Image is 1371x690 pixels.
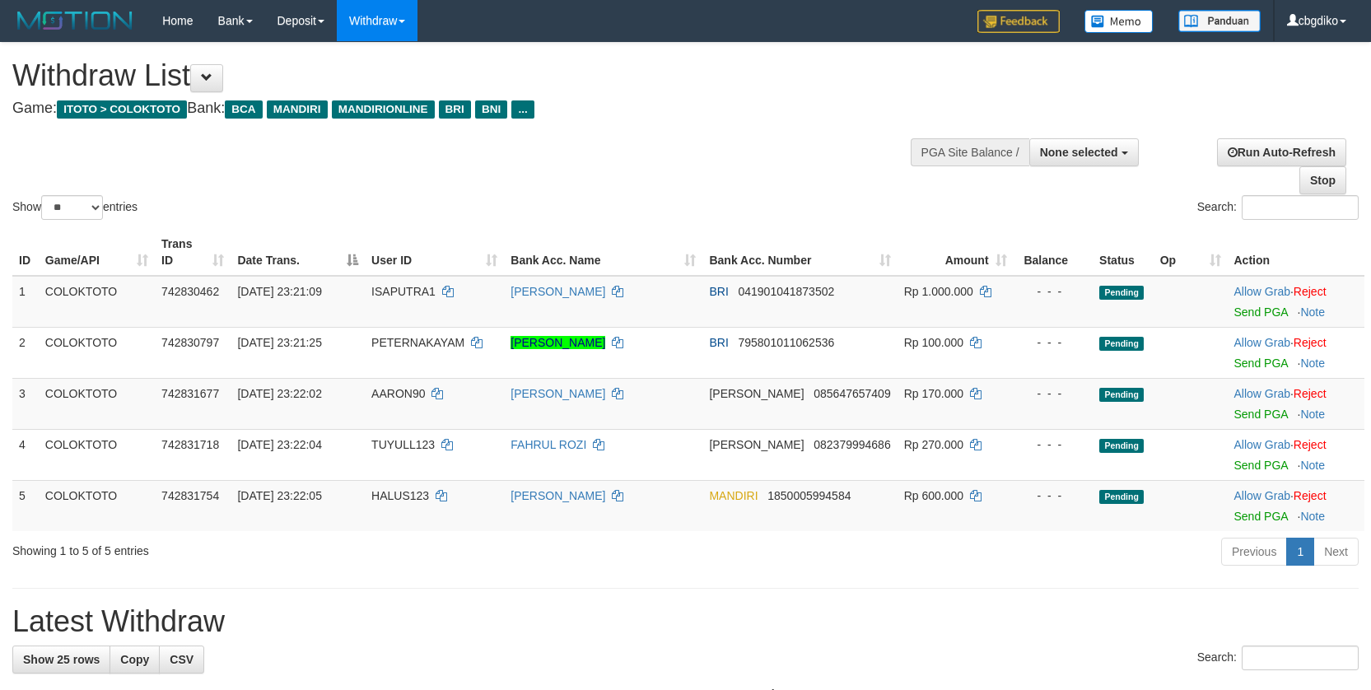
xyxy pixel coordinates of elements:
label: Show entries [12,195,138,220]
a: Send PGA [1234,459,1288,472]
span: [DATE] 23:21:09 [237,285,321,298]
span: [DATE] 23:22:05 [237,489,321,502]
span: BRI [439,100,471,119]
span: Pending [1099,490,1144,504]
a: CSV [159,646,204,674]
input: Search: [1242,195,1359,220]
td: · [1228,480,1365,531]
span: Pending [1099,337,1144,351]
td: COLOKTOTO [39,327,155,378]
span: Rp 1.000.000 [904,285,973,298]
a: Send PGA [1234,305,1288,319]
span: Show 25 rows [23,653,100,666]
span: HALUS123 [371,489,429,502]
div: - - - [1020,385,1087,402]
th: Action [1228,229,1365,276]
span: [DATE] 23:21:25 [237,336,321,349]
a: 1 [1286,538,1314,566]
h1: Withdraw List [12,59,898,92]
td: COLOKTOTO [39,378,155,429]
th: Amount: activate to sort column ascending [898,229,1014,276]
a: Allow Grab [1234,438,1290,451]
a: Copy [110,646,160,674]
span: None selected [1040,146,1118,159]
span: [PERSON_NAME] [709,438,804,451]
label: Search: [1197,195,1359,220]
div: - - - [1020,487,1087,504]
span: · [1234,336,1294,349]
a: Reject [1294,387,1327,400]
td: 4 [12,429,39,480]
a: Send PGA [1234,408,1288,421]
span: Pending [1099,388,1144,402]
th: Game/API: activate to sort column ascending [39,229,155,276]
span: ITOTO > COLOKTOTO [57,100,187,119]
img: panduan.png [1178,10,1261,32]
span: [DATE] 23:22:02 [237,387,321,400]
a: Next [1313,538,1359,566]
span: Pending [1099,286,1144,300]
span: Copy 795801011062536 to clipboard [738,336,834,349]
span: CSV [170,653,194,666]
span: Rp 100.000 [904,336,963,349]
a: Note [1300,459,1325,472]
span: 742831677 [161,387,219,400]
a: Note [1300,408,1325,421]
span: · [1234,387,1294,400]
span: 742831718 [161,438,219,451]
span: MANDIRIONLINE [332,100,435,119]
th: Bank Acc. Number: activate to sort column ascending [702,229,897,276]
span: · [1234,489,1294,502]
a: Note [1300,305,1325,319]
span: PETERNAKAYAM [371,336,464,349]
a: Allow Grab [1234,336,1290,349]
th: Bank Acc. Name: activate to sort column ascending [504,229,702,276]
div: - - - [1020,436,1087,453]
span: ... [511,100,534,119]
span: TUYULL123 [371,438,435,451]
a: Note [1300,357,1325,370]
td: · [1228,429,1365,480]
a: Allow Grab [1234,387,1290,400]
span: Copy 082379994686 to clipboard [814,438,890,451]
a: Reject [1294,336,1327,349]
a: Previous [1221,538,1287,566]
a: Run Auto-Refresh [1217,138,1346,166]
span: Copy 1850005994584 to clipboard [767,489,851,502]
a: [PERSON_NAME] [511,336,605,349]
span: [PERSON_NAME] [709,387,804,400]
a: Allow Grab [1234,489,1290,502]
a: Show 25 rows [12,646,110,674]
span: Pending [1099,439,1144,453]
td: COLOKTOTO [39,480,155,531]
span: Copy 041901041873502 to clipboard [738,285,834,298]
h4: Game: Bank: [12,100,898,117]
span: 742830462 [161,285,219,298]
a: FAHRUL ROZI [511,438,586,451]
span: BCA [225,100,262,119]
a: Send PGA [1234,357,1288,370]
div: PGA Site Balance / [911,138,1029,166]
span: BNI [475,100,507,119]
span: Rp 600.000 [904,489,963,502]
span: [DATE] 23:22:04 [237,438,321,451]
img: Button%20Memo.svg [1084,10,1154,33]
span: Rp 270.000 [904,438,963,451]
td: COLOKTOTO [39,429,155,480]
th: ID [12,229,39,276]
a: Note [1300,510,1325,523]
th: Date Trans.: activate to sort column descending [231,229,365,276]
td: COLOKTOTO [39,276,155,328]
div: - - - [1020,334,1087,351]
td: 3 [12,378,39,429]
span: MANDIRI [709,489,758,502]
label: Search: [1197,646,1359,670]
td: · [1228,378,1365,429]
img: Feedback.jpg [977,10,1060,33]
td: 5 [12,480,39,531]
span: · [1234,285,1294,298]
span: Copy [120,653,149,666]
span: Copy 085647657409 to clipboard [814,387,890,400]
a: Stop [1299,166,1346,194]
a: [PERSON_NAME] [511,489,605,502]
